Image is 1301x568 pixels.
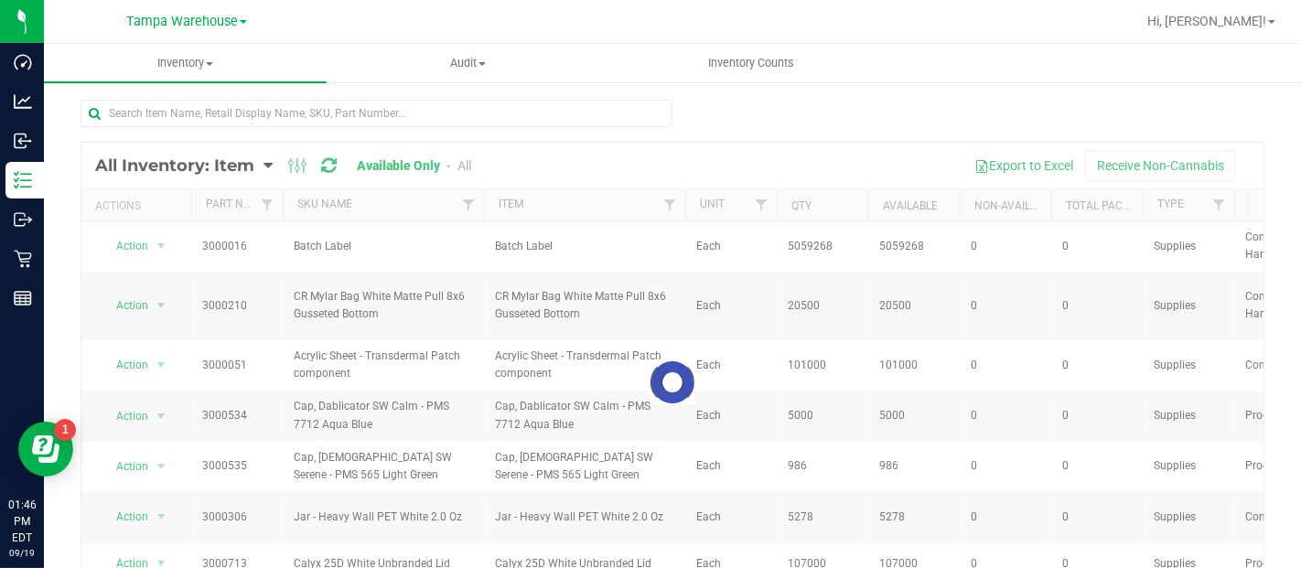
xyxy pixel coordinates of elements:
[44,44,327,82] a: Inventory
[683,55,819,71] span: Inventory Counts
[14,289,32,307] inline-svg: Reports
[8,546,36,560] p: 09/19
[81,100,672,127] input: Search Item Name, Retail Display Name, SKU, Part Number...
[126,14,238,29] span: Tampa Warehouse
[54,419,76,441] iframe: Resource center unread badge
[14,250,32,268] inline-svg: Retail
[14,92,32,111] inline-svg: Analytics
[1147,14,1266,28] span: Hi, [PERSON_NAME]!
[14,171,32,189] inline-svg: Inventory
[18,422,73,477] iframe: Resource center
[44,55,327,71] span: Inventory
[14,210,32,229] inline-svg: Outbound
[327,44,609,82] a: Audit
[8,497,36,546] p: 01:46 PM EDT
[14,132,32,150] inline-svg: Inbound
[609,44,892,82] a: Inventory Counts
[328,55,608,71] span: Audit
[14,53,32,71] inline-svg: Dashboard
